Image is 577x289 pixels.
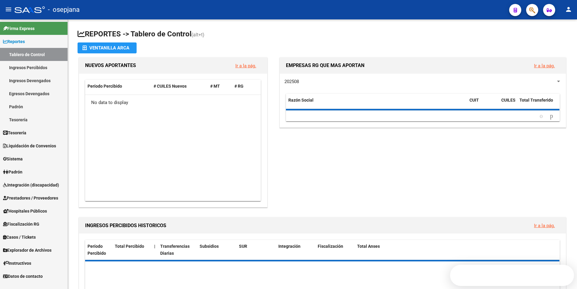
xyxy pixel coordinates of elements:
[315,240,355,260] datatable-header-cell: Fiscalización
[357,244,380,249] span: Total Anses
[152,240,158,260] datatable-header-cell: |
[3,234,36,240] span: Casos / Tickets
[151,80,208,93] datatable-header-cell: # CUILES Nuevos
[3,273,43,280] span: Datos de contacto
[235,63,256,69] a: Ir a la pág.
[85,240,112,260] datatable-header-cell: Período Percibido
[82,42,132,53] div: Ventanilla ARCA
[286,62,364,68] span: EMPRESAS RG QUE MAS APORTAN
[48,3,80,16] span: - osepjana
[534,63,555,69] a: Ir a la pág.
[158,240,197,260] datatable-header-cell: Transferencias Diarias
[78,29,567,40] h1: REPORTES -> Tablero de Control
[3,129,26,136] span: Tesorería
[5,6,12,13] mat-icon: menu
[501,98,516,102] span: CUILES
[556,268,571,283] iframe: Intercom live chat
[3,195,58,201] span: Prestadores / Proveedores
[534,223,555,228] a: Ir a la pág.
[3,38,25,45] span: Reportes
[499,94,517,114] datatable-header-cell: CUILES
[85,80,151,93] datatable-header-cell: Período Percibido
[154,84,187,89] span: # CUILES Nuevos
[200,244,219,249] span: Subsidios
[88,84,122,89] span: Período Percibido
[537,113,545,119] a: go to previous page
[565,6,572,13] mat-icon: person
[3,143,56,149] span: Liquidación de Convenios
[318,244,343,249] span: Fiscalización
[288,98,313,102] span: Razón Social
[3,221,39,227] span: Fiscalización RG
[210,84,220,89] span: # MT
[85,62,136,68] span: NUEVOS APORTANTES
[450,265,574,286] iframe: Intercom live chat discovery launcher
[3,169,22,175] span: Padrón
[276,240,315,260] datatable-header-cell: Integración
[85,95,261,110] div: No data to display
[355,240,555,260] datatable-header-cell: Total Anses
[469,98,479,102] span: CUIT
[112,240,152,260] datatable-header-cell: Total Percibido
[208,80,232,93] datatable-header-cell: # MT
[467,94,499,114] datatable-header-cell: CUIT
[78,42,137,53] button: Ventanilla ARCA
[3,208,47,214] span: Hospitales Públicos
[547,113,556,119] a: go to next page
[529,220,560,231] button: Ir a la pág.
[517,94,559,114] datatable-header-cell: Total Transferido
[3,156,23,162] span: Sistema
[197,240,237,260] datatable-header-cell: Subsidios
[284,79,299,84] span: 202508
[3,247,51,254] span: Explorador de Archivos
[3,182,59,188] span: Integración (discapacidad)
[115,244,144,249] span: Total Percibido
[237,240,276,260] datatable-header-cell: SUR
[191,32,204,38] span: (alt+t)
[286,94,467,114] datatable-header-cell: Razón Social
[3,260,31,267] span: Instructivos
[160,244,190,256] span: Transferencias Diarias
[278,244,300,249] span: Integración
[239,244,247,249] span: SUR
[232,80,256,93] datatable-header-cell: # RG
[529,60,560,71] button: Ir a la pág.
[519,98,553,102] span: Total Transferido
[154,244,155,249] span: |
[3,25,35,32] span: Firma Express
[230,60,261,71] button: Ir a la pág.
[85,223,166,228] span: INGRESOS PERCIBIDOS HISTORICOS
[88,244,106,256] span: Período Percibido
[234,84,244,89] span: # RG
